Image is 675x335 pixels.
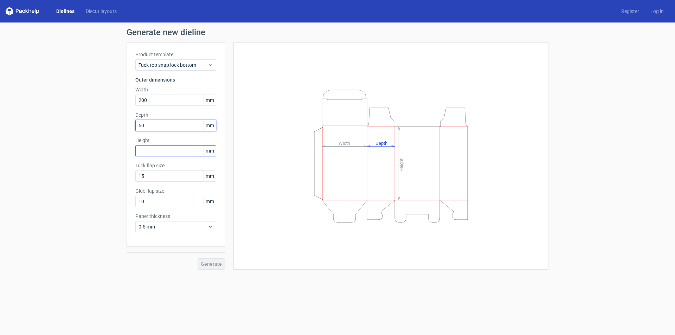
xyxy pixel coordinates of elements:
[204,171,216,181] span: mm
[139,62,208,69] span: Tuck top snap lock bottom
[135,137,216,144] label: Height
[204,196,216,207] span: mm
[204,120,216,131] span: mm
[127,28,548,37] h1: Generate new dieline
[135,76,216,83] h3: Outer dimensions
[51,8,80,15] a: Dielines
[135,187,216,194] label: Glue flap size
[135,86,216,93] label: Width
[399,158,404,171] tspan: Height
[339,140,350,146] tspan: Width
[204,146,216,156] span: mm
[616,8,645,15] a: Register
[645,8,669,15] a: Log in
[135,51,216,58] label: Product template
[375,140,387,146] tspan: Depth
[135,162,216,169] label: Tuck flap size
[135,213,216,220] label: Paper thickness
[139,223,208,230] span: 0.5 mm
[204,95,216,105] span: mm
[80,8,122,15] a: Diecut layouts
[135,111,216,118] label: Depth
